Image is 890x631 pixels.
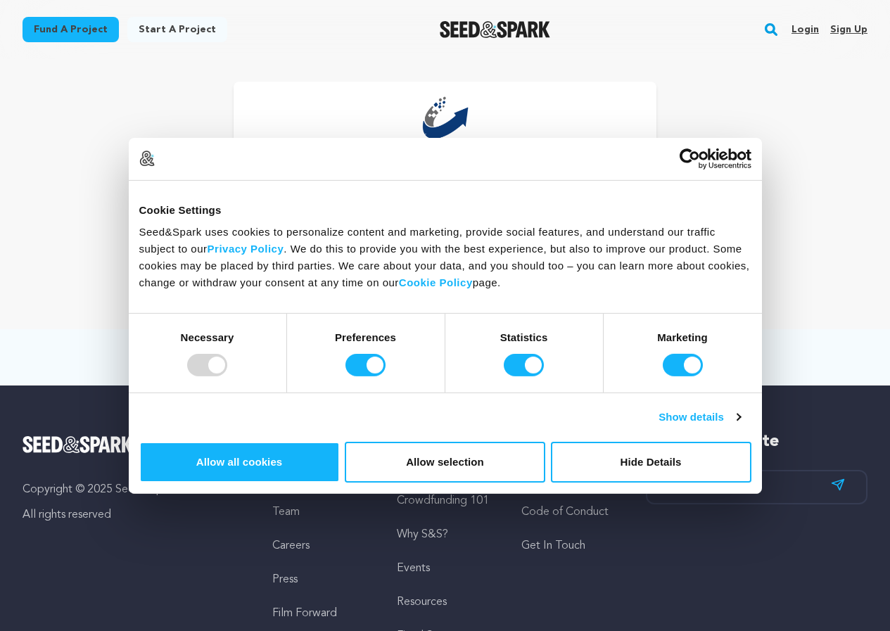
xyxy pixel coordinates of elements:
[521,540,585,552] a: Get In Touch
[23,481,244,498] p: Copyright © 2025 Seed&Spark
[792,18,819,41] a: Login
[657,331,708,343] strong: Marketing
[417,96,473,152] img: https://seedandspark-static.s3.us-east-2.amazonaws.com/images/User/002/321/652/medium/62fb8183fa1...
[139,151,155,166] img: logo
[272,506,300,518] a: Team
[440,21,550,38] img: Seed&Spark Logo Dark Mode
[272,540,310,552] a: Careers
[272,608,337,619] a: Film Forward
[397,529,448,540] a: Why S&S?
[23,436,244,453] a: Seed&Spark Homepage
[23,506,244,523] p: All rights reserved
[127,17,227,42] a: Start a project
[23,436,133,453] img: Seed&Spark Logo
[551,442,751,483] button: Hide Details
[335,331,396,343] strong: Preferences
[397,597,447,608] a: Resources
[139,442,340,483] button: Allow all cookies
[521,506,609,518] a: Code of Conduct
[139,224,751,291] div: Seed&Spark uses cookies to personalize content and marketing, provide social features, and unders...
[399,276,473,288] a: Cookie Policy
[628,148,751,169] a: Usercentrics Cookiebot - opens in a new window
[830,18,867,41] a: Sign up
[397,495,489,506] a: Crowdfunding 101
[181,331,234,343] strong: Necessary
[659,409,740,426] a: Show details
[139,201,751,218] div: Cookie Settings
[208,243,284,255] a: Privacy Policy
[345,442,545,483] button: Allow selection
[500,331,548,343] strong: Statistics
[440,21,550,38] a: Seed&Spark Homepage
[23,17,119,42] a: Fund a project
[397,563,430,574] a: Events
[272,574,298,585] a: Press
